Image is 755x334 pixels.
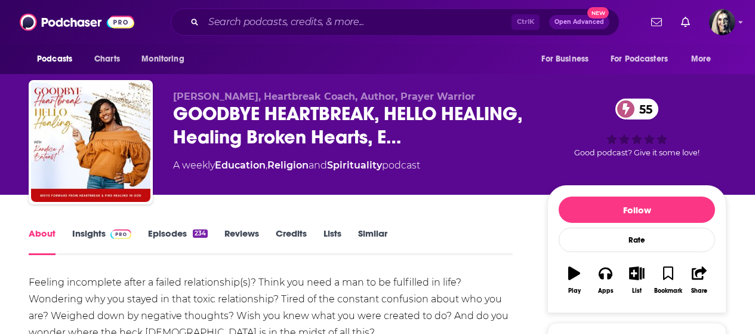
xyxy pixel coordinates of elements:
button: open menu [683,48,726,71]
a: About [29,228,56,255]
a: Credits [276,228,307,255]
button: Follow [559,197,715,223]
a: Lists [323,228,341,255]
button: open menu [29,48,88,71]
span: Podcasts [37,51,72,68]
span: [PERSON_NAME], Heartbreak Coach, Author, Prayer Warrior [173,91,475,102]
span: Ctrl K [511,14,540,30]
a: Show notifications dropdown [676,12,695,32]
span: Good podcast? Give it some love! [574,148,699,157]
div: Apps [598,287,614,295]
div: Rate [559,228,715,252]
button: Bookmark [652,259,683,302]
a: Spirituality [327,160,382,171]
a: Similar [358,228,387,255]
div: A weekly podcast [173,158,420,173]
a: Charts [87,48,127,71]
img: User Profile [709,9,735,35]
span: Monitoring [141,51,184,68]
button: Apps [590,259,621,302]
button: open menu [533,48,603,71]
span: New [587,7,609,19]
a: 55 [615,99,658,119]
img: Podchaser Pro [110,229,131,239]
span: , [266,160,267,171]
button: Share [684,259,715,302]
button: Play [559,259,590,302]
input: Search podcasts, credits, & more... [204,13,511,32]
button: open menu [603,48,685,71]
div: Search podcasts, credits, & more... [171,8,620,36]
a: Show notifications dropdown [646,12,667,32]
span: Logged in as candirose777 [709,9,735,35]
button: Open AdvancedNew [549,15,609,29]
a: Reviews [224,228,259,255]
a: Episodes234 [148,228,208,255]
span: More [691,51,711,68]
a: Education [215,160,266,171]
div: Play [568,287,581,295]
span: For Podcasters [611,51,668,68]
span: Open Advanced [554,19,604,25]
div: List [632,287,642,295]
button: Show profile menu [709,9,735,35]
span: Charts [94,51,120,68]
img: Podchaser - Follow, Share and Rate Podcasts [20,11,134,33]
a: Religion [267,160,309,171]
a: InsightsPodchaser Pro [72,228,131,255]
div: Bookmark [654,287,682,295]
button: open menu [133,48,199,71]
span: 55 [627,99,658,119]
div: Share [691,287,707,295]
img: GOODBYE HEARTBREAK, HELLO HEALING, Healing Broken Hearts, Empowering Women, Scriptural Healing, F... [31,82,150,202]
button: List [621,259,652,302]
div: 55Good podcast? Give it some love! [547,91,726,165]
div: 234 [193,229,208,238]
span: For Business [541,51,588,68]
span: and [309,160,327,171]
